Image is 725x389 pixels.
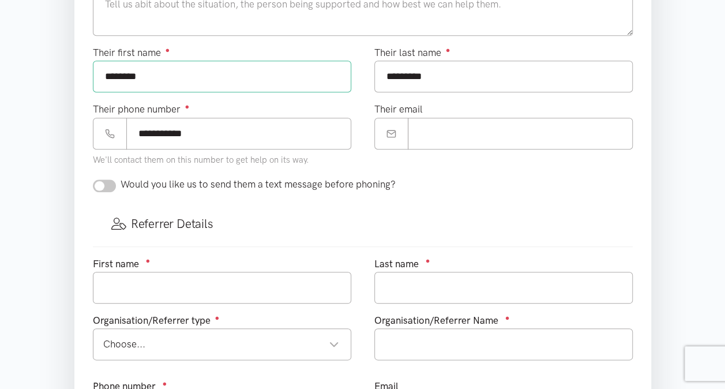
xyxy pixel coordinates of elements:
[446,46,450,54] sup: ●
[426,256,430,265] sup: ●
[93,155,309,165] small: We'll contact them on this number to get help on its way.
[185,102,190,111] sup: ●
[374,256,419,272] label: Last name
[215,313,220,322] sup: ●
[93,45,170,61] label: Their first name
[93,102,190,117] label: Their phone number
[93,256,139,272] label: First name
[126,118,351,149] input: Phone number
[111,215,614,232] h3: Referrer Details
[374,313,498,328] label: Organisation/Referrer Name
[374,102,423,117] label: Their email
[408,118,633,149] input: Email
[103,336,339,352] div: Choose...
[163,379,167,388] sup: ●
[505,313,510,322] sup: ●
[166,46,170,54] sup: ●
[93,313,351,328] div: Organisation/Referrer type
[374,45,450,61] label: Their last name
[146,256,151,265] sup: ●
[121,178,396,190] span: Would you like us to send them a text message before phoning?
